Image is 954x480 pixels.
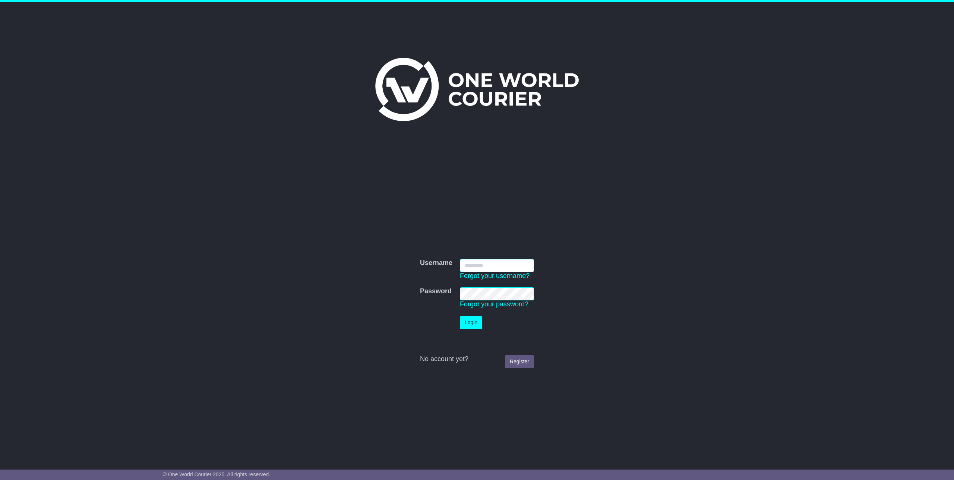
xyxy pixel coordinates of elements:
[460,300,528,308] a: Forgot your password?
[163,471,271,477] span: © One World Courier 2025. All rights reserved.
[375,58,579,121] img: One World
[460,272,530,280] a: Forgot your username?
[420,259,452,267] label: Username
[420,355,534,363] div: No account yet?
[460,316,482,329] button: Login
[505,355,534,368] a: Register
[420,287,452,296] label: Password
